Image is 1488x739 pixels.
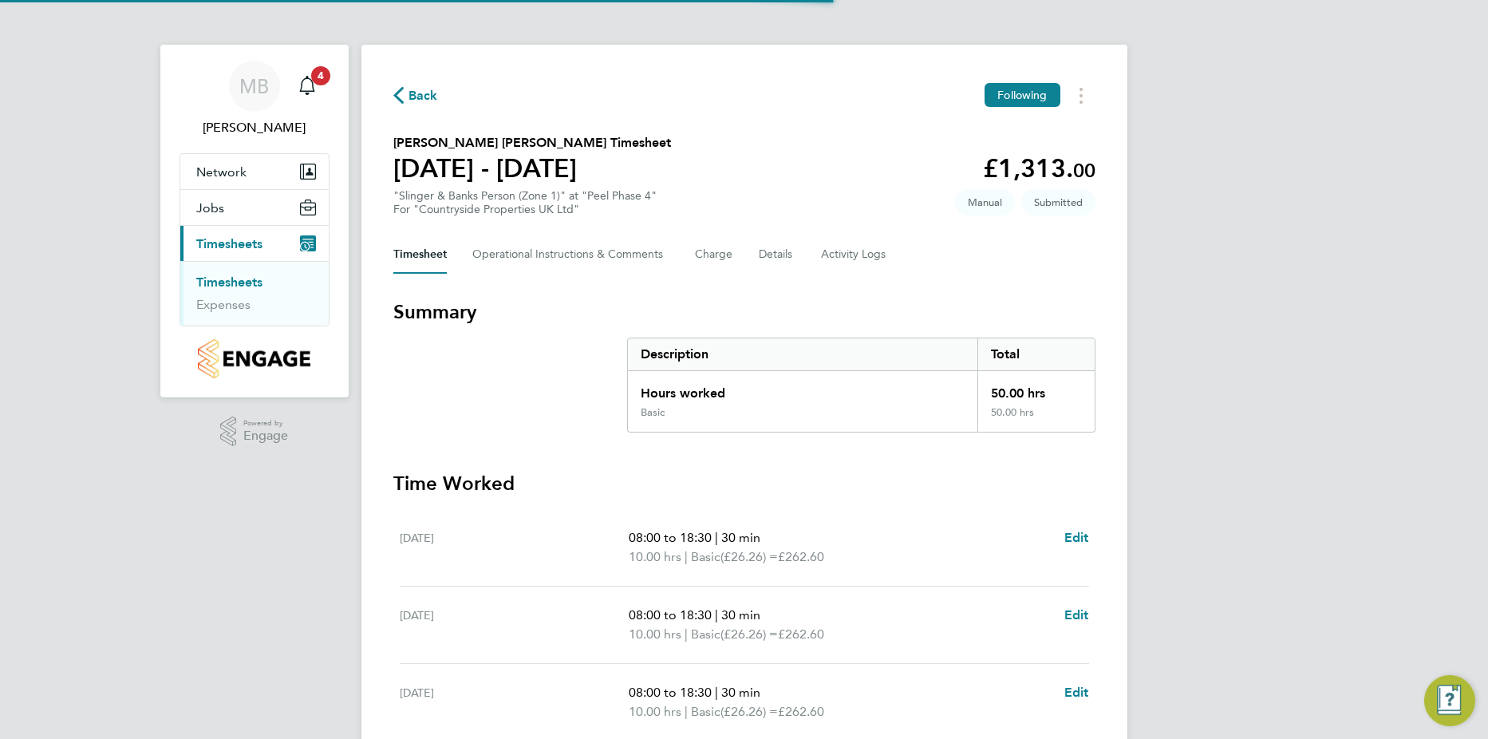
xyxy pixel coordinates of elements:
[627,338,1095,433] div: Summary
[180,339,330,378] a: Go to home page
[955,189,1015,215] span: This timesheet was manually created.
[393,299,1095,325] h3: Summary
[1064,606,1089,625] a: Edit
[977,406,1094,432] div: 50.00 hrs
[196,200,224,215] span: Jobs
[196,164,247,180] span: Network
[685,704,688,719] span: |
[821,235,888,274] button: Activity Logs
[715,530,718,545] span: |
[1067,83,1095,108] button: Timesheets Menu
[393,189,657,216] div: "Slinger & Banks Person (Zone 1)" at "Peel Phase 4"
[629,626,681,642] span: 10.00 hrs
[243,417,288,430] span: Powered by
[196,275,262,290] a: Timesheets
[393,203,657,216] div: For "Countryside Properties UK Ltd"
[198,339,310,378] img: countryside-properties-logo-retina.png
[641,406,665,419] div: Basic
[400,683,630,721] div: [DATE]
[629,685,712,700] span: 08:00 to 18:30
[720,549,778,564] span: (£26.26) =
[1064,528,1089,547] a: Edit
[721,530,760,545] span: 30 min
[1064,607,1089,622] span: Edit
[393,85,438,105] button: Back
[180,261,329,326] div: Timesheets
[720,626,778,642] span: (£26.26) =
[393,471,1095,496] h3: Time Worked
[400,528,630,567] div: [DATE]
[180,61,330,137] a: MB[PERSON_NAME]
[1424,675,1475,726] button: Engage Resource Center
[220,417,288,447] a: Powered byEngage
[1064,683,1089,702] a: Edit
[196,297,251,312] a: Expenses
[721,607,760,622] span: 30 min
[778,704,824,719] span: £262.60
[720,704,778,719] span: (£26.26) =
[1064,530,1089,545] span: Edit
[160,45,349,397] nav: Main navigation
[977,371,1094,406] div: 50.00 hrs
[628,371,978,406] div: Hours worked
[629,530,712,545] span: 08:00 to 18:30
[691,702,720,721] span: Basic
[778,549,824,564] span: £262.60
[721,685,760,700] span: 30 min
[977,338,1094,370] div: Total
[180,226,329,261] button: Timesheets
[1021,189,1095,215] span: This timesheet is Submitted.
[239,76,269,97] span: MB
[629,549,681,564] span: 10.00 hrs
[196,236,262,251] span: Timesheets
[291,61,323,112] a: 4
[715,607,718,622] span: |
[715,685,718,700] span: |
[778,626,824,642] span: £262.60
[685,626,688,642] span: |
[985,83,1060,107] button: Following
[180,118,330,137] span: Mihai Balan
[759,235,795,274] button: Details
[180,190,329,225] button: Jobs
[691,547,720,567] span: Basic
[472,235,669,274] button: Operational Instructions & Comments
[629,607,712,622] span: 08:00 to 18:30
[983,153,1095,184] app-decimal: £1,313.
[409,86,438,105] span: Back
[243,429,288,443] span: Engage
[400,606,630,644] div: [DATE]
[393,152,671,184] h1: [DATE] - [DATE]
[180,154,329,189] button: Network
[691,625,720,644] span: Basic
[628,338,978,370] div: Description
[1064,685,1089,700] span: Edit
[629,704,681,719] span: 10.00 hrs
[695,235,733,274] button: Charge
[997,88,1047,102] span: Following
[1073,159,1095,182] span: 00
[685,549,688,564] span: |
[311,66,330,85] span: 4
[393,133,671,152] h2: [PERSON_NAME] [PERSON_NAME] Timesheet
[393,235,447,274] button: Timesheet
